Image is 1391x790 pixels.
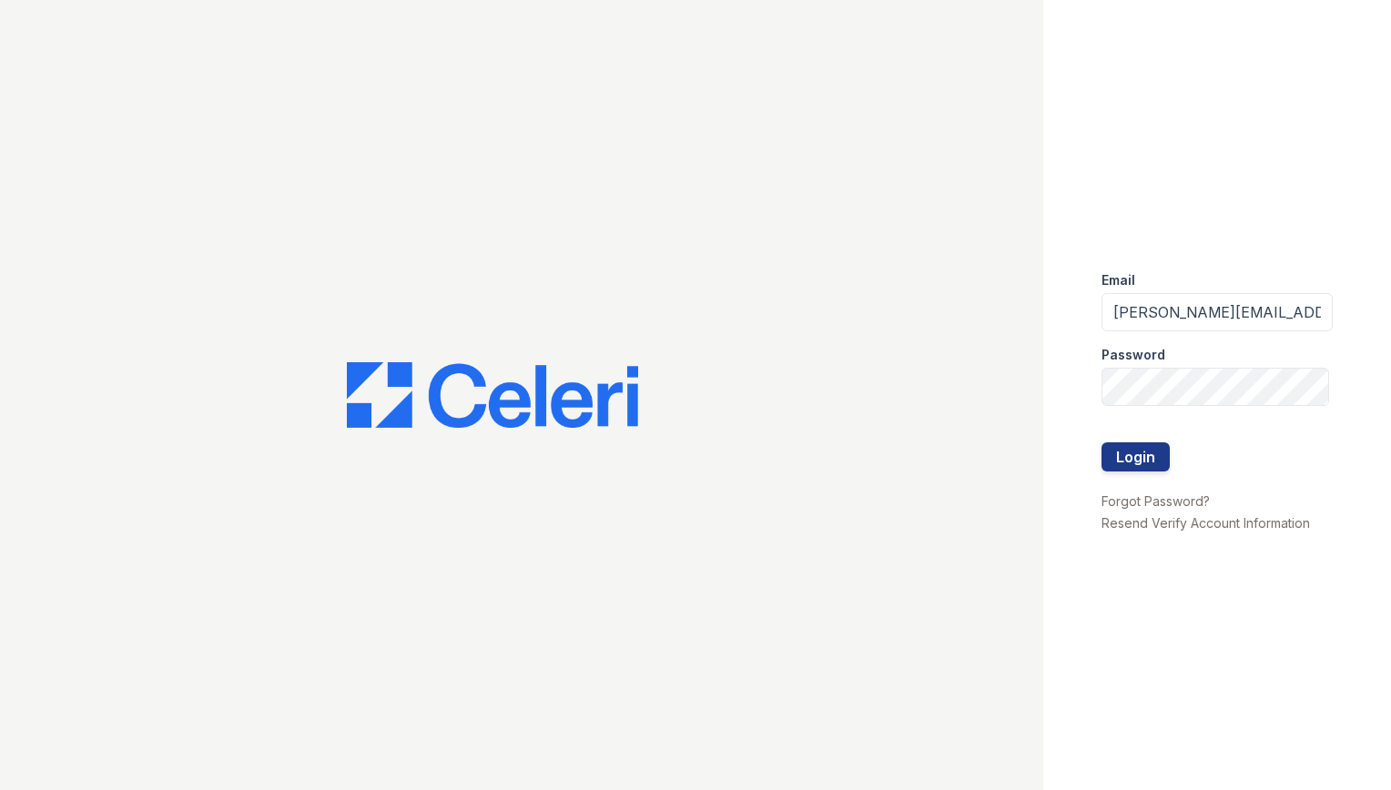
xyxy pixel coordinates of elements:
[347,362,638,428] img: CE_Logo_Blue-a8612792a0a2168367f1c8372b55b34899dd931a85d93a1a3d3e32e68fde9ad4.png
[1102,271,1135,289] label: Email
[1102,493,1210,509] a: Forgot Password?
[1102,442,1170,471] button: Login
[1102,515,1310,531] a: Resend Verify Account Information
[1102,346,1165,364] label: Password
